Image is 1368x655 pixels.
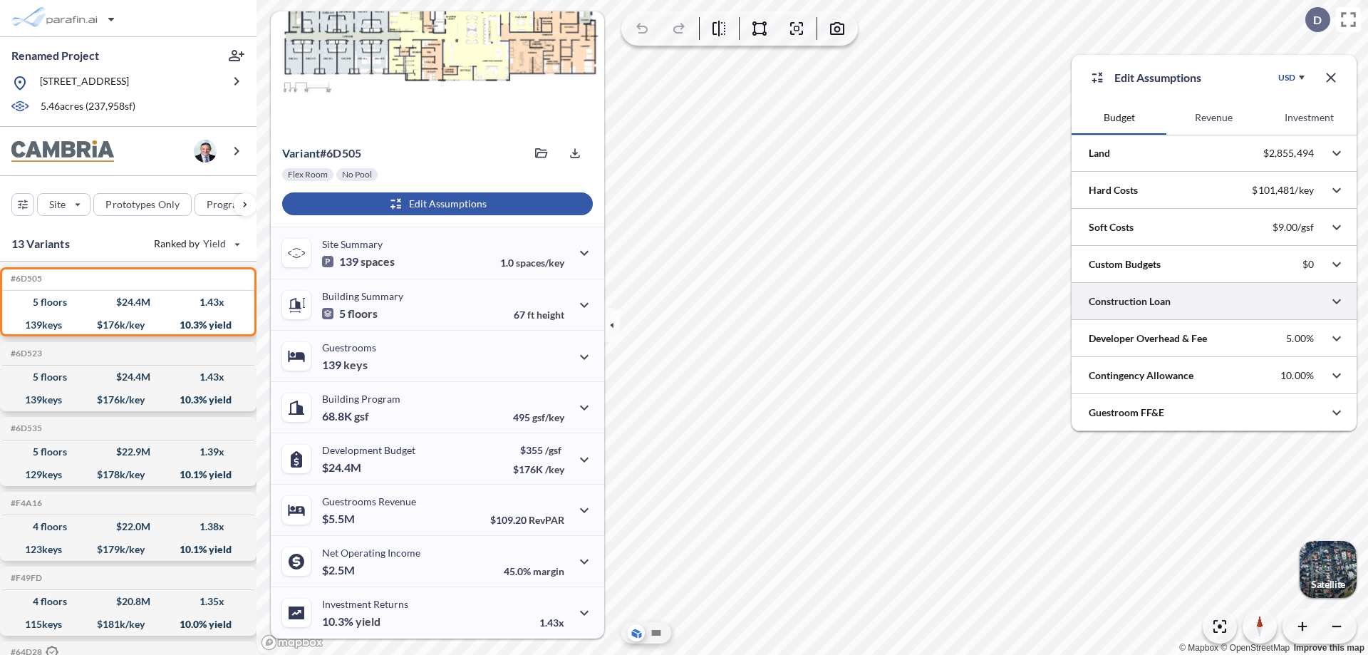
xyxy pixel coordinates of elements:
p: Developer Overhead & Fee [1089,331,1207,346]
button: Site [37,193,90,216]
p: $101,481/key [1252,184,1314,197]
div: USD [1278,72,1295,83]
span: keys [343,358,368,372]
button: Prototypes Only [93,193,192,216]
p: 10.00% [1280,369,1314,382]
p: 5 [322,306,378,321]
p: Custom Budgets [1089,257,1161,272]
p: Prototypes Only [105,197,180,212]
button: Edit Assumptions [282,192,593,215]
p: Building Summary [322,290,403,302]
span: gsf/key [532,411,564,423]
h5: Click to copy the code [8,498,42,508]
img: user logo [194,140,217,163]
span: /key [545,463,564,475]
h5: Click to copy the code [8,349,42,359]
p: 45.0% [504,565,564,577]
p: Satellite [1311,579,1345,590]
button: Investment [1262,100,1357,135]
p: Guestrooms Revenue [322,495,416,507]
p: $109.20 [490,514,564,526]
p: 139 [322,358,368,372]
span: Variant [282,146,320,160]
p: 495 [513,411,564,423]
p: 1.43x [539,617,564,629]
button: Aerial View [628,624,645,641]
button: Program [195,193,271,216]
span: height [537,309,564,321]
p: Contingency Allowance [1089,368,1193,383]
p: Development Budget [322,444,415,456]
span: spaces/key [516,257,564,269]
p: Guestrooms [322,341,376,354]
p: 68.8K [322,409,369,423]
p: 13 Variants [11,235,70,252]
button: Switcher ImageSatellite [1300,541,1357,598]
p: Hard Costs [1089,183,1138,197]
p: Program [207,197,247,212]
p: D [1313,14,1322,26]
button: Budget [1072,100,1166,135]
p: 10.3% [322,614,380,629]
p: Investment Returns [322,598,408,610]
p: Flex Room [288,169,328,180]
p: 5.00% [1286,332,1314,345]
p: $9.00/gsf [1273,221,1314,234]
span: gsf [354,409,369,423]
button: Ranked by Yield [142,232,249,255]
p: Renamed Project [11,48,99,63]
span: Yield [203,237,227,251]
p: $176K [513,463,564,475]
p: Site [49,197,66,212]
p: Land [1089,146,1110,160]
span: margin [533,565,564,577]
p: $2.5M [322,563,357,577]
span: /gsf [545,444,561,456]
h5: Click to copy the code [8,573,42,583]
span: ft [527,309,534,321]
a: Improve this map [1294,643,1364,653]
p: Guestroom FF&E [1089,406,1164,420]
span: floors [348,306,378,321]
h5: Click to copy the code [8,423,42,433]
span: spaces [361,254,395,269]
a: OpenStreetMap [1221,643,1290,653]
p: 1.0 [500,257,564,269]
a: Mapbox [1179,643,1218,653]
p: $0 [1302,258,1314,271]
span: RevPAR [529,514,564,526]
p: # 6d505 [282,146,361,160]
img: BrandImage [11,140,114,163]
p: 67 [514,309,564,321]
p: $355 [513,444,564,456]
p: Site Summary [322,238,383,250]
p: Soft Costs [1089,220,1134,234]
p: $5.5M [322,512,357,526]
p: $24.4M [322,460,363,475]
p: Net Operating Income [322,547,420,559]
img: Switcher Image [1300,541,1357,598]
p: Building Program [322,393,400,405]
span: yield [356,614,380,629]
p: No Pool [342,169,372,180]
p: Edit Assumptions [1114,69,1201,86]
p: $2,855,494 [1263,147,1314,160]
p: 139 [322,254,395,269]
p: [STREET_ADDRESS] [40,74,129,92]
button: Site Plan [648,624,665,641]
p: 5.46 acres ( 237,958 sf) [41,99,135,115]
button: Revenue [1166,100,1261,135]
h5: Click to copy the code [8,274,42,284]
a: Mapbox homepage [261,634,323,651]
